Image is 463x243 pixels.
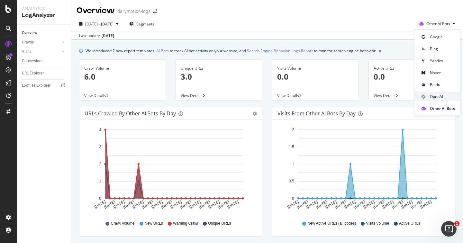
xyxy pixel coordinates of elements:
a: Overview [22,30,67,36]
text: [DATE] [410,199,423,209]
span: Other AI Bots [430,105,455,111]
p: 3.0 [181,71,257,82]
span: View Details [181,93,203,98]
span: View Details [84,93,106,98]
text: 0 [292,196,294,201]
div: Overview [22,30,37,36]
span: Bing [430,46,455,52]
span: Yandex [430,58,455,63]
div: Visits Volume [277,65,354,71]
text: [DATE] [103,199,116,209]
span: Unique URLs [208,221,231,226]
span: View Details [374,93,395,98]
text: [DATE] [305,199,318,209]
text: [DATE] [401,199,413,209]
span: Baidu [430,82,455,87]
button: [DATE] - [DATE] [77,19,121,29]
span: New Active URLs (all codes) [307,221,356,226]
div: We introduced 2 new report templates: to track AI bot activity on your website, and to monitor se... [86,47,377,54]
div: Unique URLs [181,65,257,71]
text: [DATE] [160,199,173,209]
text: [DATE] [363,199,376,209]
span: OpenAI [430,93,455,99]
div: Logfiles Explorer [22,82,50,89]
text: [DATE] [420,199,432,209]
span: [DATE] - [DATE] [85,21,113,27]
button: Segments [127,19,157,29]
text: [DATE] [372,199,385,209]
span: View Details [277,93,299,98]
div: URL Explorer [22,70,44,77]
text: 1.5 [289,145,294,149]
button: Other AI Bots [416,19,458,29]
p: 0.0 [277,71,354,82]
p: 0.0 [374,71,450,82]
a: Conversions [22,58,67,64]
text: [DATE] [198,199,211,209]
div: dailymotion-logs [117,8,150,15]
text: 2 [99,162,101,166]
svg: A chart. [277,125,450,215]
span: Google [430,34,455,40]
span: Other AI Bots [426,21,450,26]
text: [DATE] [334,199,347,209]
div: Active URLs [374,65,450,71]
text: [DATE] [324,199,337,209]
div: Crawls [22,39,34,46]
div: Overview [77,5,115,16]
text: [DATE] [189,199,202,209]
div: Conversions [22,58,43,64]
text: [DATE] [227,199,240,209]
a: Crawls [22,39,60,46]
text: [DATE] [208,199,221,209]
span: Active URLs [399,221,420,226]
text: [DATE] [391,199,404,209]
span: Naver [430,70,455,75]
a: Visits [22,48,60,55]
text: [DATE] [94,199,106,209]
span: Warning Crawl [173,221,198,226]
span: Crawl Volume [111,221,134,226]
text: 4 [99,128,101,132]
text: [DATE] [132,199,144,209]
text: [DATE] [170,199,183,209]
text: [DATE] [179,199,192,209]
text: [DATE] [343,199,356,209]
div: LogAnalyzer [22,12,66,19]
text: [DATE] [296,199,309,209]
div: Last update [79,33,114,39]
div: Visits from Other AI Bots by day [277,110,356,117]
div: URLs Crawled by Other AI Bots by day [85,110,176,117]
div: info banner [79,47,455,54]
span: Visits Volume [366,221,389,226]
span: 1 [454,221,459,226]
div: [DATE] [102,33,114,39]
div: Visits [22,48,32,55]
text: [DATE] [315,199,328,209]
text: [DATE] [150,199,163,209]
a: AI Bots [156,47,169,54]
span: Segments [136,21,154,27]
div: Analytics [22,5,66,12]
text: 1 [99,179,101,184]
a: Logfiles Explorer [22,82,67,89]
text: 0.5 [289,179,294,184]
div: Crawl Volume [84,65,161,71]
iframe: Intercom live chat [441,221,457,237]
div: arrow-right-arrow-left [153,9,157,14]
text: [DATE] [286,199,299,209]
text: 3 [99,145,101,149]
text: 1 [292,162,294,166]
text: [DATE] [113,199,125,209]
svg: A chart. [85,125,257,215]
text: 2 [292,128,294,132]
text: [DATE] [122,199,135,209]
div: gear [252,112,257,116]
p: 6.0 [84,71,161,82]
span: New URLs [145,221,163,226]
text: [DATE] [217,199,230,209]
text: [DATE] [141,199,154,209]
a: Search Engine Behavior: Logs Report [247,47,313,54]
